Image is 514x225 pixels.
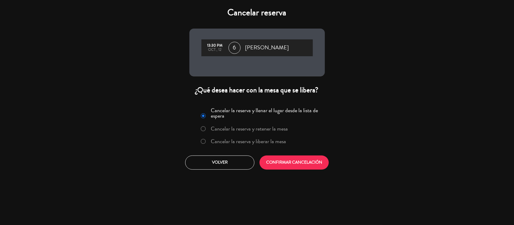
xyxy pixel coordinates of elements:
[189,85,325,95] div: ¿Qué desea hacer con la mesa que se libera?
[229,42,241,54] span: 6
[189,7,325,18] h4: Cancelar reserva
[211,139,286,144] label: Cancelar la reserva y liberar la mesa
[204,44,226,48] div: 13:30 PM
[204,48,226,52] div: oct., 12
[185,156,254,170] button: Volver
[260,156,329,170] button: CONFIRMAR CANCELACIÓN
[211,126,288,131] label: Cancelar la reserva y retener la mesa
[245,43,289,52] span: [PERSON_NAME]
[211,108,321,119] label: Cancelar la reserva y llenar el lugar desde la lista de espera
